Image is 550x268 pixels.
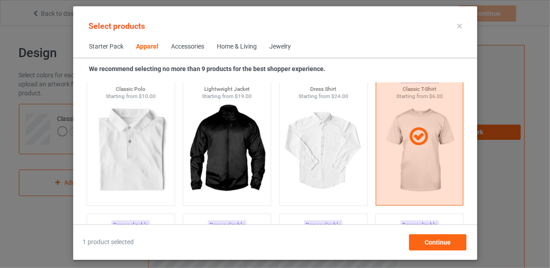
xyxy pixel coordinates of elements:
[235,93,252,99] span: $19.00
[279,93,367,100] div: Starting from
[138,93,155,99] span: $10.00
[88,21,145,31] span: Select products
[207,220,246,230] div: Personalizable
[269,42,291,51] div: Jewelry
[400,220,439,230] div: Personalizable
[279,85,367,93] div: Dress Shirt
[409,234,466,250] div: Continue
[187,100,267,201] img: regular.jpg
[136,42,158,51] div: Apparel
[83,36,130,58] span: Starter Pack
[217,42,257,51] div: Home & Living
[183,85,271,93] div: Lightweight Jacket
[83,238,134,247] span: 1 product selected
[304,220,343,230] div: Personalizable
[183,93,271,100] div: Starting from
[87,93,174,100] div: Starting from
[171,42,204,51] div: Accessories
[89,65,326,72] strong: We recommend selecting no more than 9 products for the best shopper experience.
[331,93,348,99] span: $24.00
[424,239,450,246] span: Continue
[283,100,363,201] img: regular.jpg
[87,85,174,93] div: Classic Polo
[90,100,171,201] img: regular.jpg
[111,220,150,230] div: Personalizable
